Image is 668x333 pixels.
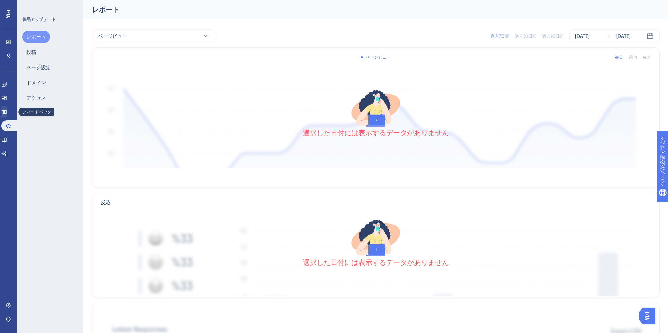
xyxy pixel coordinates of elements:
button: 投稿 [22,46,40,58]
font: レポート [92,6,120,14]
font: 投稿 [26,49,36,55]
font: ページビュー [98,33,127,39]
font: 選択した日付には表示するデータがありません [303,129,449,137]
font: ドメイン [26,80,46,86]
font: [DATE] [616,33,630,39]
font: ヘルプが必要ですか? [16,3,66,8]
font: ページビュー [366,55,391,60]
font: 毎日 [615,55,623,60]
button: アクセス [22,92,50,104]
font: [DATE] [575,33,589,39]
button: ページ設定 [22,61,55,74]
button: ページビュー [92,29,215,43]
font: 毎月 [643,55,651,60]
font: ページ設定 [26,65,51,70]
font: レポート [26,34,46,40]
iframe: UserGuiding AIアシスタントランチャー [639,306,660,326]
font: 製品アップデート [22,17,56,22]
font: 過去90日間 [542,34,564,39]
button: ドメイン [22,76,50,89]
button: レポート [22,31,50,43]
font: 過去7日間 [491,34,509,39]
font: 反応 [101,200,110,206]
font: アクセス [26,95,46,101]
font: 週刊 [629,55,637,60]
font: 選択した日付には表示するデータがありません [303,258,449,267]
font: 過去30日間 [515,34,536,39]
